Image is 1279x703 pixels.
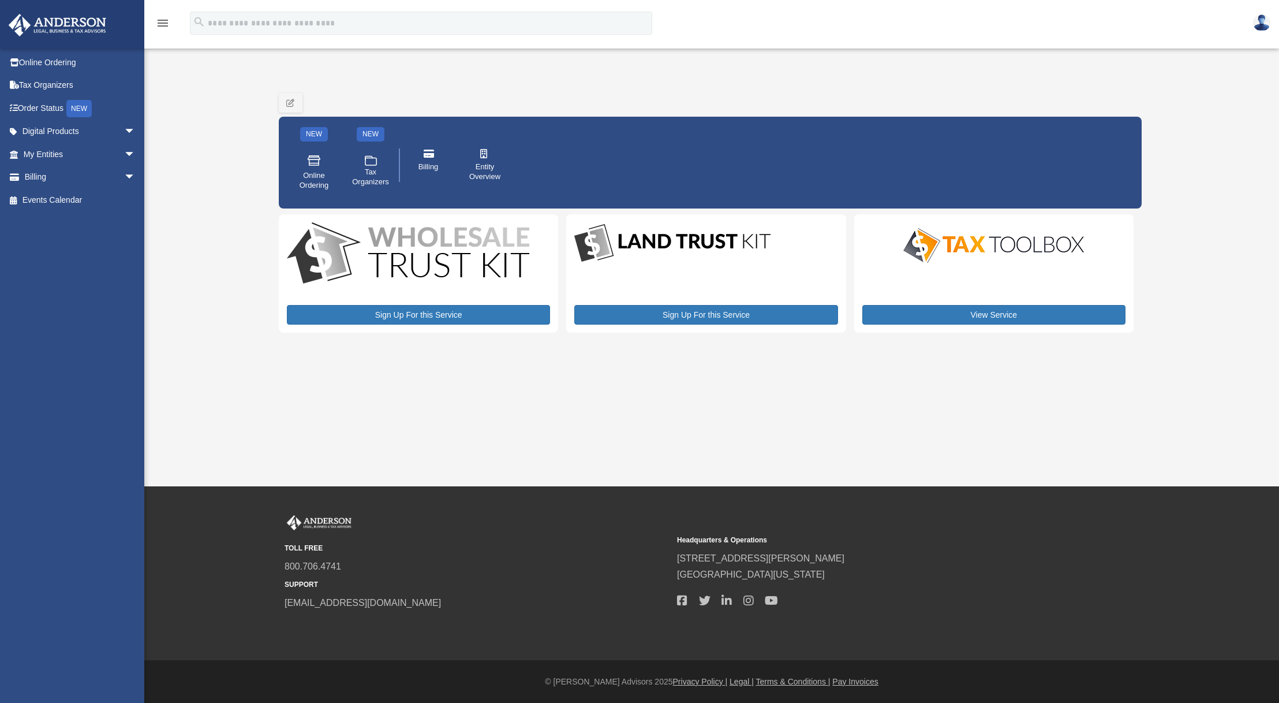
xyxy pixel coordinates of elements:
a: 800.706.4741 [285,561,341,571]
a: Online Ordering [290,146,338,199]
span: arrow_drop_down [124,166,147,189]
a: Order StatusNEW [8,96,153,120]
a: Terms & Conditions | [756,677,831,686]
a: Sign Up For this Service [287,305,550,325]
a: Online Ordering [8,51,153,74]
span: Tax Organizers [352,168,389,187]
i: search [193,16,205,28]
a: Tax Organizers [346,146,395,199]
span: arrow_drop_down [124,143,147,166]
a: [STREET_ADDRESS][PERSON_NAME] [677,553,844,563]
small: Headquarters & Operations [677,534,1061,546]
span: Billing [418,162,439,172]
i: menu [156,16,170,30]
a: My Entitiesarrow_drop_down [8,143,153,166]
img: User Pic [1253,14,1270,31]
span: Online Ordering [298,171,330,191]
small: TOLL FREE [285,542,669,555]
a: Tax Organizers [8,74,153,97]
a: Billing [404,141,452,189]
a: Digital Productsarrow_drop_down [8,120,147,143]
small: SUPPORT [285,579,669,591]
a: [GEOGRAPHIC_DATA][US_STATE] [677,570,825,579]
div: © [PERSON_NAME] Advisors 2025 [144,675,1279,689]
a: Pay Invoices [832,677,878,686]
a: Legal | [730,677,754,686]
a: [EMAIL_ADDRESS][DOMAIN_NAME] [285,598,441,608]
img: Anderson Advisors Platinum Portal [5,14,110,36]
div: NEW [300,127,328,142]
span: Entity Overview [469,162,501,182]
a: Sign Up For this Service [574,305,837,325]
a: View Service [862,305,1125,325]
a: Entity Overview [461,141,509,189]
a: Billingarrow_drop_down [8,166,153,189]
a: Events Calendar [8,188,153,211]
img: Anderson Advisors Platinum Portal [285,515,354,530]
a: Privacy Policy | [673,677,728,686]
img: WS-Trust-Kit-lgo-1.jpg [287,222,529,287]
div: NEW [357,127,384,142]
span: arrow_drop_down [124,120,147,144]
img: LandTrust_lgo-1.jpg [574,222,771,265]
div: NEW [66,100,92,117]
a: menu [156,20,170,30]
